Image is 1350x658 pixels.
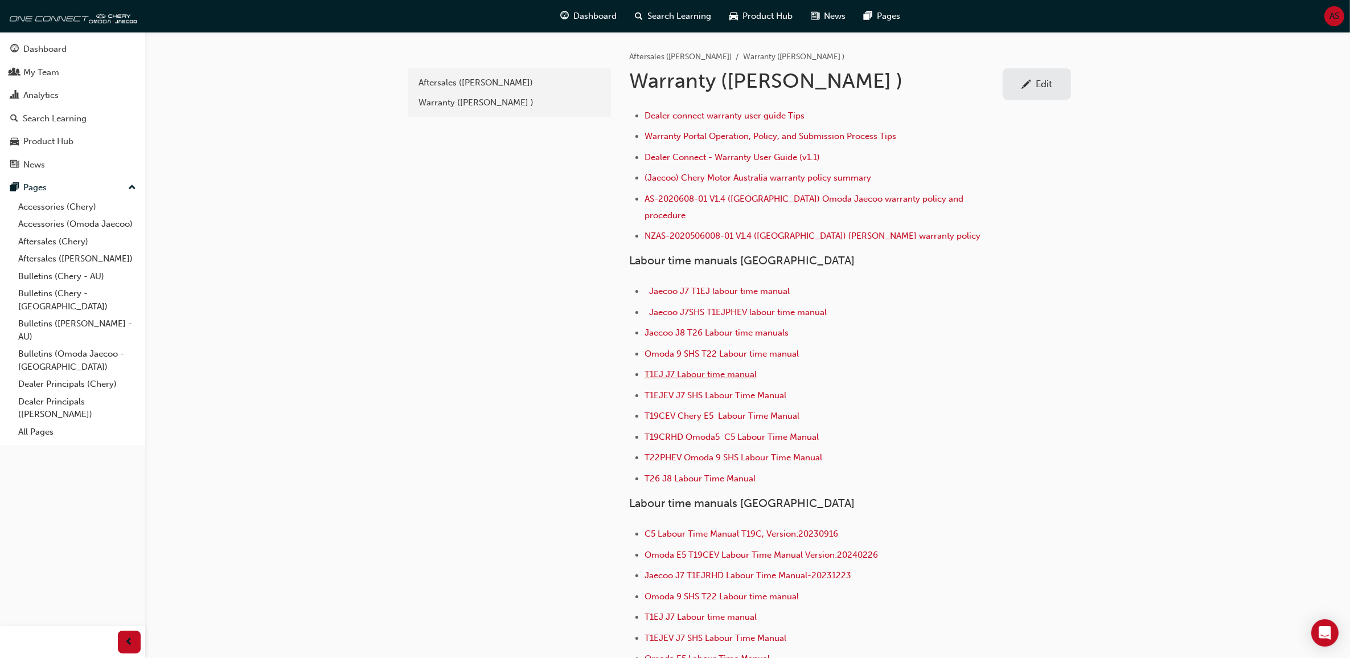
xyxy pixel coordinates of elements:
[645,550,878,560] a: Omoda E5 T19CEV Labour Time Manual Version:20240226
[10,44,19,55] span: guage-icon
[418,76,601,89] div: Aftersales ([PERSON_NAME])
[824,10,846,23] span: News
[5,154,141,175] a: News
[23,158,45,171] div: News
[10,137,19,147] span: car-icon
[5,36,141,177] button: DashboardMy TeamAnalyticsSearch LearningProduct HubNews
[645,369,757,379] a: T1EJ J7 Labour time manual
[645,328,789,338] a: Jaecoo J8 T26 Labour time manuals
[645,591,799,602] a: Omoda 9 SHS T22 Labour time manual
[10,114,18,124] span: search-icon
[645,131,896,141] a: Warranty Portal Operation, Policy, and Submission Process Tips
[14,198,141,216] a: Accessories (Chery)
[645,570,851,581] span: Jaecoo J7 T1EJRHD Labour Time Manual-20231223
[418,96,601,109] div: Warranty ([PERSON_NAME] )
[649,307,827,317] a: Jaecoo J7SHS T1EJPHEV labour time manual
[645,390,786,400] span: T1EJEV J7 SHS Labour Time Manual
[5,177,141,198] button: Pages
[645,612,757,622] a: T1EJ J7 Labour time manual
[14,423,141,441] a: All Pages
[125,635,134,649] span: prev-icon
[855,5,910,28] a: pages-iconPages
[1036,78,1052,89] div: Edit
[1330,10,1339,23] span: AS
[14,285,141,315] a: Bulletins (Chery - [GEOGRAPHIC_DATA])
[635,9,643,23] span: search-icon
[1021,80,1031,91] span: pencil-icon
[626,5,721,28] a: search-iconSearch Learning
[1003,68,1071,100] a: Edit
[645,173,871,183] a: (Jaecoo) Chery Motor Australia warranty policy summary
[552,5,626,28] a: guage-iconDashboard
[629,68,1003,93] h1: Warranty ([PERSON_NAME] )
[1311,619,1339,647] div: Open Intercom Messenger
[877,10,901,23] span: Pages
[645,633,786,643] a: T1EJEV J7 SHS Labour Time Manual
[5,62,141,83] a: My Team
[743,51,844,64] li: Warranty ([PERSON_NAME] )
[5,39,141,60] a: Dashboard
[14,315,141,345] a: Bulletins ([PERSON_NAME] - AU)
[14,393,141,423] a: Dealer Principals ([PERSON_NAME])
[23,181,47,194] div: Pages
[645,152,820,162] a: Dealer Connect - Warranty User Guide (v1.1)
[23,112,87,125] div: Search Learning
[648,10,712,23] span: Search Learning
[645,349,799,359] a: Omoda 9 SHS T22 Labour time manual
[645,432,819,442] span: T19CRHD Omoda5 C5 Labour Time Manual
[14,268,141,285] a: Bulletins (Chery - AU)
[23,43,67,56] div: Dashboard
[5,85,141,106] a: Analytics
[14,345,141,375] a: Bulletins (Omoda Jaecoo - [GEOGRAPHIC_DATA])
[128,181,136,195] span: up-icon
[649,286,790,296] a: Jaecoo J7 T1EJ labour time manual
[864,9,873,23] span: pages-icon
[6,5,137,27] a: oneconnect
[802,5,855,28] a: news-iconNews
[14,233,141,251] a: Aftersales (Chery)
[14,375,141,393] a: Dealer Principals (Chery)
[730,9,738,23] span: car-icon
[743,10,793,23] span: Product Hub
[645,231,980,241] a: NZAS-2020506008-01 V1.4 ([GEOGRAPHIC_DATA]) [PERSON_NAME] warranty policy
[645,473,756,484] a: T26 J8 Labour Time Manual
[561,9,569,23] span: guage-icon
[10,68,19,78] span: people-icon
[645,111,805,121] a: Dealer connect warranty user guide Tips
[645,452,822,463] a: T22PHEV Omoda 9 SHS Labour Time Manual
[10,160,19,170] span: news-icon
[14,250,141,268] a: Aftersales ([PERSON_NAME])
[10,183,19,193] span: pages-icon
[629,497,855,510] span: Labour time manuals [GEOGRAPHIC_DATA]
[413,73,606,93] a: Aftersales ([PERSON_NAME])
[645,194,966,220] a: AS-2020608-01 V1.4 ([GEOGRAPHIC_DATA]) Omoda Jaecoo warranty policy and procedure
[23,66,59,79] div: My Team
[14,215,141,233] a: Accessories (Omoda Jaecoo)
[645,529,838,539] a: C5 Labour Time Manual T19C, Version:20230916
[5,131,141,152] a: Product Hub
[23,89,59,102] div: Analytics
[645,411,799,421] a: T19CEV Chery E5 Labour Time Manual
[574,10,617,23] span: Dashboard
[721,5,802,28] a: car-iconProduct Hub
[10,91,19,101] span: chart-icon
